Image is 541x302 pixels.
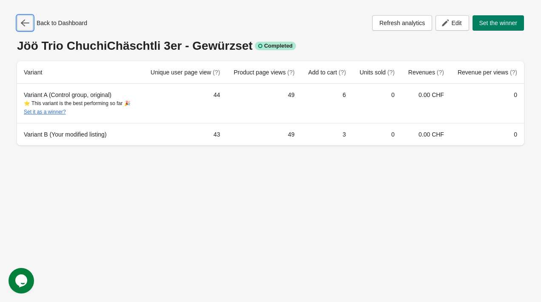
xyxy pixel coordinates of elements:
button: Edit [436,15,469,31]
td: 0 [353,123,401,145]
td: 49 [227,123,301,145]
div: Variant B (Your modified listing) [24,130,137,139]
span: Refresh analytics [379,20,425,26]
div: ⭐ This variant is the best performing so far 🎉 [24,99,137,116]
div: Back to Dashboard [17,15,87,31]
button: Set the winner [473,15,524,31]
span: (?) [437,69,444,76]
td: 49 [227,84,301,123]
span: Units sold [359,69,394,76]
span: Unique user page view [151,69,220,76]
span: Add to cart [308,69,346,76]
span: (?) [387,69,395,76]
span: (?) [288,69,295,76]
span: Set the winner [479,20,518,26]
td: 6 [302,84,353,123]
span: (?) [213,69,220,76]
span: Revenues [408,69,444,76]
span: Edit [451,20,461,26]
th: Variant [17,61,144,84]
td: 0 [353,84,401,123]
td: 0.00 CHF [401,84,451,123]
span: (?) [510,69,517,76]
td: 0 [451,123,524,145]
span: (?) [339,69,346,76]
div: Variant A (Control group, original) [24,91,137,116]
td: 44 [144,84,227,123]
button: Refresh analytics [372,15,432,31]
div: Jöö Trio ChuchiChäschtli 3er - Gewürzset [17,39,524,53]
td: 43 [144,123,227,145]
span: Revenue per views [458,69,517,76]
td: 3 [302,123,353,145]
span: Product page views [233,69,294,76]
td: 0 [451,84,524,123]
td: 0.00 CHF [401,123,451,145]
iframe: chat widget [9,268,36,293]
button: Set it as a winner? [24,109,66,115]
div: Completed [255,42,296,50]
